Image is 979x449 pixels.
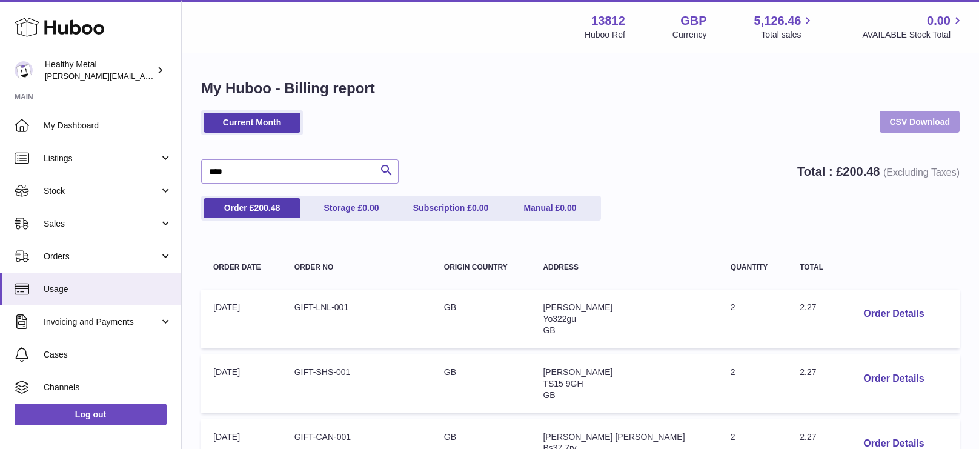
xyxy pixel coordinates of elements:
span: 0.00 [560,203,576,213]
span: Orders [44,251,159,262]
strong: Total : £ [797,165,960,178]
th: Origin Country [432,251,531,284]
span: Cases [44,349,172,361]
span: 200.48 [843,165,880,178]
span: 0.00 [472,203,488,213]
span: GB [543,390,555,400]
span: 2.27 [800,302,816,312]
span: Stock [44,185,159,197]
span: 2.27 [800,367,816,377]
th: Order no [282,251,432,284]
td: GIFT-SHS-001 [282,354,432,413]
span: AVAILABLE Stock Total [862,29,964,41]
td: GIFT-LNL-001 [282,290,432,348]
a: Log out [15,404,167,425]
span: 0.00 [362,203,379,213]
span: 200.48 [254,203,280,213]
span: 0.00 [927,13,951,29]
a: Storage £0.00 [303,198,400,218]
img: jose@healthy-metal.com [15,61,33,79]
span: [PERSON_NAME] [PERSON_NAME] [543,432,685,442]
a: Subscription £0.00 [402,198,499,218]
span: Channels [44,382,172,393]
div: Healthy Metal [45,59,154,82]
h1: My Huboo - Billing report [201,79,960,98]
span: Total sales [761,29,815,41]
button: Order Details [854,367,934,391]
span: [PERSON_NAME][EMAIL_ADDRESS][DOMAIN_NAME] [45,71,243,81]
th: Address [531,251,718,284]
span: 5,126.46 [754,13,801,29]
span: Listings [44,153,159,164]
th: Order Date [201,251,282,284]
td: 2 [718,290,788,348]
span: Yo322gu [543,314,576,324]
span: [PERSON_NAME] [543,302,612,312]
button: Order Details [854,302,934,327]
a: Manual £0.00 [502,198,599,218]
td: [DATE] [201,354,282,413]
th: Total [788,251,841,284]
div: Currency [672,29,707,41]
span: Invoicing and Payments [44,316,159,328]
td: [DATE] [201,290,282,348]
td: GB [432,290,531,348]
td: GB [432,354,531,413]
span: GB [543,325,555,335]
span: Sales [44,218,159,230]
span: [PERSON_NAME] [543,367,612,377]
a: 5,126.46 Total sales [754,13,815,41]
span: TS15 9GH [543,379,583,388]
a: Order £200.48 [204,198,300,218]
div: Huboo Ref [585,29,625,41]
span: (Excluding Taxes) [883,167,960,178]
strong: 13812 [591,13,625,29]
span: My Dashboard [44,120,172,131]
span: 2.27 [800,432,816,442]
a: CSV Download [880,111,960,133]
td: 2 [718,354,788,413]
a: 0.00 AVAILABLE Stock Total [862,13,964,41]
strong: GBP [680,13,706,29]
a: Current Month [204,113,300,133]
span: Usage [44,284,172,295]
th: Quantity [718,251,788,284]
